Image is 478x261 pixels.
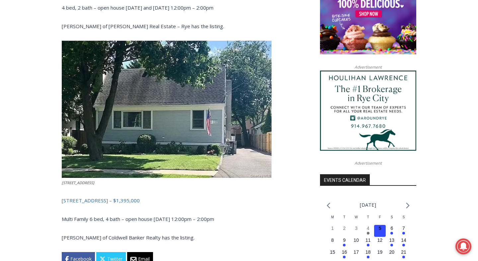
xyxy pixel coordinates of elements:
[339,249,351,261] button: 16 Has events
[174,66,308,81] span: Intern @ [DOMAIN_NAME]
[406,202,410,209] a: Next month
[398,215,410,225] div: Sunday
[374,225,386,237] button: 5
[377,249,383,255] time: 19
[398,225,410,237] button: 7 Has events
[62,197,140,204] a: [STREET_ADDRESS] – $1,395,000
[391,215,393,219] span: S
[367,256,369,258] em: Has events
[402,244,405,246] em: Has events
[343,237,346,243] time: 9
[62,180,272,186] figcaption: [STREET_ADDRESS]
[367,244,369,246] em: Has events
[386,225,398,237] button: 6 Has events
[401,237,406,243] time: 14
[365,249,371,255] time: 18
[348,64,388,70] span: Advertisement
[331,215,334,219] span: M
[398,249,410,261] button: 21 Has events
[331,237,334,243] time: 8
[168,0,314,64] div: Apply Now <> summer and RHS senior internships available
[330,249,335,255] time: 15
[331,226,334,231] time: 1
[355,226,358,231] time: 3
[160,64,322,82] a: Intern @ [DOMAIN_NAME]
[390,226,393,231] time: 6
[403,215,405,219] span: S
[362,225,374,237] button: 4 Has events
[379,226,381,231] time: 5
[402,256,405,258] em: Has events
[367,232,369,235] em: Has events
[62,234,302,241] p: [PERSON_NAME] of Coldwell Banker Realty has the listing.
[320,71,416,151] img: Houlihan Lawrence The #1 Brokerage in Rye City
[327,249,339,261] button: 15
[389,249,395,255] time: 20
[354,237,359,243] time: 10
[350,225,362,237] button: 3
[2,68,65,93] span: Open Tues. - Sun. [PHONE_NUMBER]
[379,215,381,219] span: F
[360,200,376,209] li: [DATE]
[386,249,398,261] button: 20
[350,249,362,261] button: 17
[348,160,388,166] span: Advertisement
[367,215,369,219] span: T
[355,215,358,219] span: W
[343,256,346,258] em: Has events
[398,237,410,249] button: 14 Has events
[350,237,362,249] button: 10
[386,237,398,249] button: 13 Has events
[327,202,330,209] a: Previous month
[374,215,386,225] div: Friday
[62,4,302,12] p: 4 bed, 2 bath – open house [DATE] and [DATE] 12:00pm – 2:00pm
[377,237,383,243] time: 12
[68,41,94,79] div: "Chef [PERSON_NAME] omakase menu is nirvana for lovers of great Japanese food."
[62,41,272,178] img: 134-136 Dearborn Avenue, Rye
[374,237,386,249] button: 12
[339,225,351,237] button: 2
[354,249,359,255] time: 17
[339,237,351,249] button: 9 Has events
[374,249,386,261] button: 19
[62,22,302,30] p: [PERSON_NAME] of [PERSON_NAME] Real Estate – Rye has the listing.
[327,225,339,237] button: 1
[402,232,405,235] em: Has events
[390,244,393,246] em: Has events
[327,215,339,225] div: Monday
[402,226,405,231] time: 7
[343,226,346,231] time: 2
[320,174,370,185] h2: Events Calendar
[362,215,374,225] div: Thursday
[401,249,406,255] time: 21
[389,237,395,243] time: 13
[62,215,302,223] p: Multi Family 6 bed, 4 bath – open house [DATE] 12:00pm – 2:00pm
[0,67,67,82] a: Open Tues. - Sun. [PHONE_NUMBER]
[343,244,346,246] em: Has events
[367,226,369,231] time: 4
[339,215,351,225] div: Tuesday
[390,232,393,235] em: Has events
[386,215,398,225] div: Saturday
[362,249,374,261] button: 18 Has events
[342,249,347,255] time: 16
[350,215,362,225] div: Wednesday
[327,237,339,249] button: 8
[343,215,345,219] span: T
[365,237,371,243] time: 11
[362,237,374,249] button: 11 Has events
